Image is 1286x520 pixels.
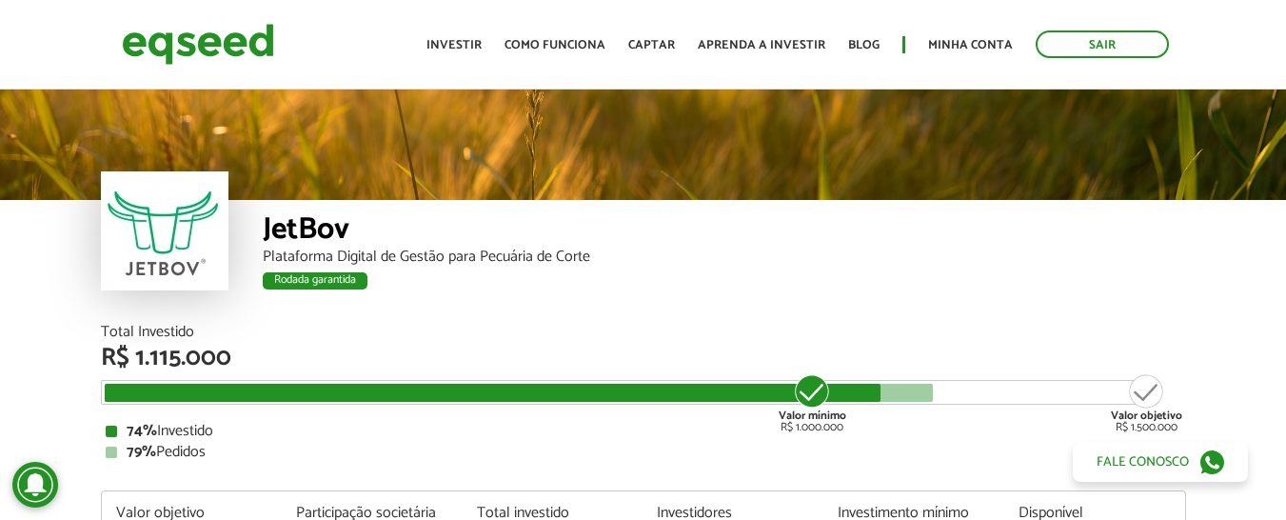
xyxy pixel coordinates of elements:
div: R$ 1.115.000 [101,346,1186,370]
a: Blog [848,39,880,51]
div: Pedidos [106,445,1181,460]
a: Fale conosco [1073,442,1248,482]
strong: 74% [127,418,157,444]
strong: Valor mínimo [779,407,846,425]
a: Investir [426,39,482,51]
a: Sair [1036,30,1169,58]
div: R$ 1.000.000 [777,372,848,433]
a: Como funciona [505,39,605,51]
a: Captar [628,39,675,51]
a: Minha conta [928,39,1013,51]
strong: 79% [127,439,156,465]
div: Plataforma Digital de Gestão para Pecuária de Corte [263,250,1186,265]
a: Aprenda a investir [698,39,825,51]
div: JetBov [263,214,1186,250]
strong: Valor objetivo [1111,407,1182,425]
div: Total Investido [101,325,1186,340]
img: EqSeed [122,19,274,70]
div: Rodada garantida [263,272,367,290]
div: R$ 1.500.000 [1111,372,1182,433]
div: Investido [106,424,1181,439]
